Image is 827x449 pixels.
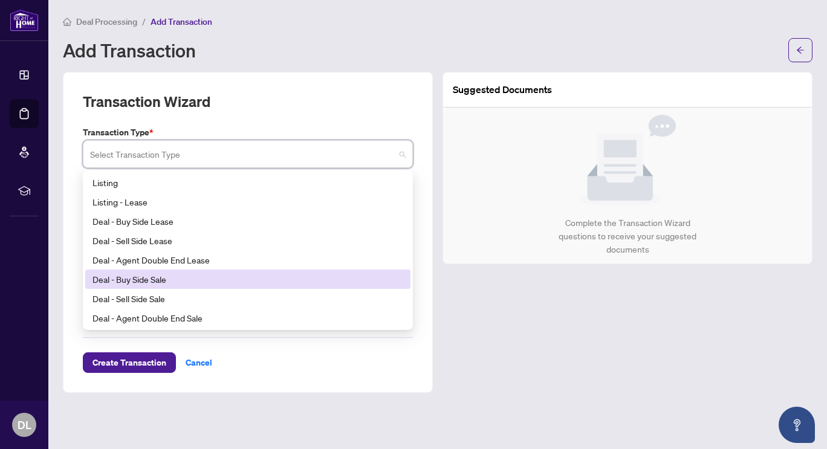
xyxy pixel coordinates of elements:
[92,195,403,208] div: Listing - Lease
[18,416,31,433] span: DL
[176,352,222,373] button: Cancel
[186,353,212,372] span: Cancel
[92,234,403,247] div: Deal - Sell Side Lease
[85,192,410,212] div: Listing - Lease
[579,115,676,207] img: Null State Icon
[546,216,710,256] div: Complete the Transaction Wizard questions to receive your suggested documents
[796,46,805,54] span: arrow-left
[142,15,146,28] li: /
[92,215,403,228] div: Deal - Buy Side Lease
[83,126,413,139] label: Transaction Type
[85,308,410,328] div: Deal - Agent Double End Sale
[85,231,410,250] div: Deal - Sell Side Lease
[83,352,176,373] button: Create Transaction
[453,82,552,97] article: Suggested Documents
[83,92,210,111] h2: Transaction Wizard
[76,16,137,27] span: Deal Processing
[63,18,71,26] span: home
[151,16,212,27] span: Add Transaction
[63,40,196,60] h1: Add Transaction
[10,9,39,31] img: logo
[779,407,815,443] button: Open asap
[92,292,403,305] div: Deal - Sell Side Sale
[92,311,403,325] div: Deal - Agent Double End Sale
[85,250,410,270] div: Deal - Agent Double End Lease
[85,289,410,308] div: Deal - Sell Side Sale
[85,173,410,192] div: Listing
[92,253,403,266] div: Deal - Agent Double End Lease
[92,273,403,286] div: Deal - Buy Side Sale
[85,270,410,289] div: Deal - Buy Side Sale
[92,176,403,189] div: Listing
[92,353,166,372] span: Create Transaction
[85,212,410,231] div: Deal - Buy Side Lease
